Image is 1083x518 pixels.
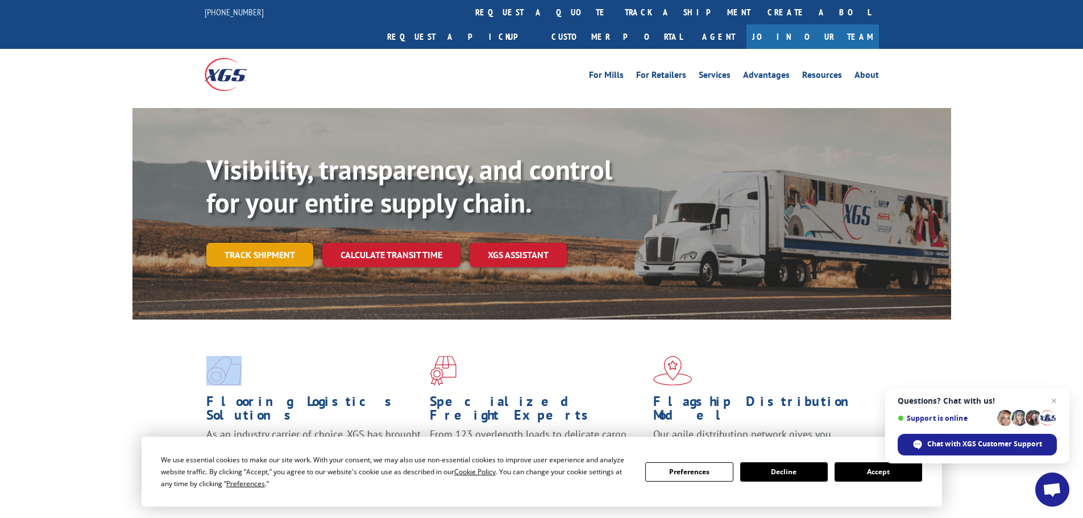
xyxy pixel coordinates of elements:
a: Services [699,71,731,83]
b: Visibility, transparency, and control for your entire supply chain. [206,152,612,220]
a: For Mills [589,71,624,83]
a: About [854,71,879,83]
a: For Retailers [636,71,686,83]
img: xgs-icon-focused-on-flooring-red [430,356,457,386]
p: From 123 overlength loads to delicate cargo, our experienced staff knows the best way to move you... [430,428,645,478]
img: xgs-icon-total-supply-chain-intelligence-red [206,356,242,386]
a: Advantages [743,71,790,83]
button: Decline [740,462,828,482]
a: Resources [802,71,842,83]
img: xgs-icon-flagship-distribution-model-red [653,356,692,386]
h1: Specialized Freight Experts [430,395,645,428]
button: Accept [835,462,922,482]
div: We use essential cookies to make our site work. With your consent, we may also use non-essential ... [161,454,632,490]
a: Request a pickup [379,24,543,49]
a: Customer Portal [543,24,691,49]
span: Close chat [1047,394,1061,408]
span: Our agile distribution network gives you nationwide inventory management on demand. [653,428,862,454]
div: Open chat [1035,473,1069,507]
span: Preferences [226,479,265,488]
h1: Flagship Distribution Model [653,395,868,428]
a: XGS ASSISTANT [470,243,567,267]
span: Cookie Policy [454,467,496,476]
span: Questions? Chat with us! [898,396,1057,405]
a: Track shipment [206,243,313,267]
a: [PHONE_NUMBER] [205,6,264,18]
a: Join Our Team [746,24,879,49]
h1: Flooring Logistics Solutions [206,395,421,428]
div: Chat with XGS Customer Support [898,434,1057,455]
a: Calculate transit time [322,243,460,267]
div: Cookie Consent Prompt [142,437,942,507]
span: Chat with XGS Customer Support [927,439,1042,449]
span: Support is online [898,414,993,422]
span: As an industry carrier of choice, XGS has brought innovation and dedication to flooring logistics... [206,428,421,468]
button: Preferences [645,462,733,482]
a: Agent [691,24,746,49]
